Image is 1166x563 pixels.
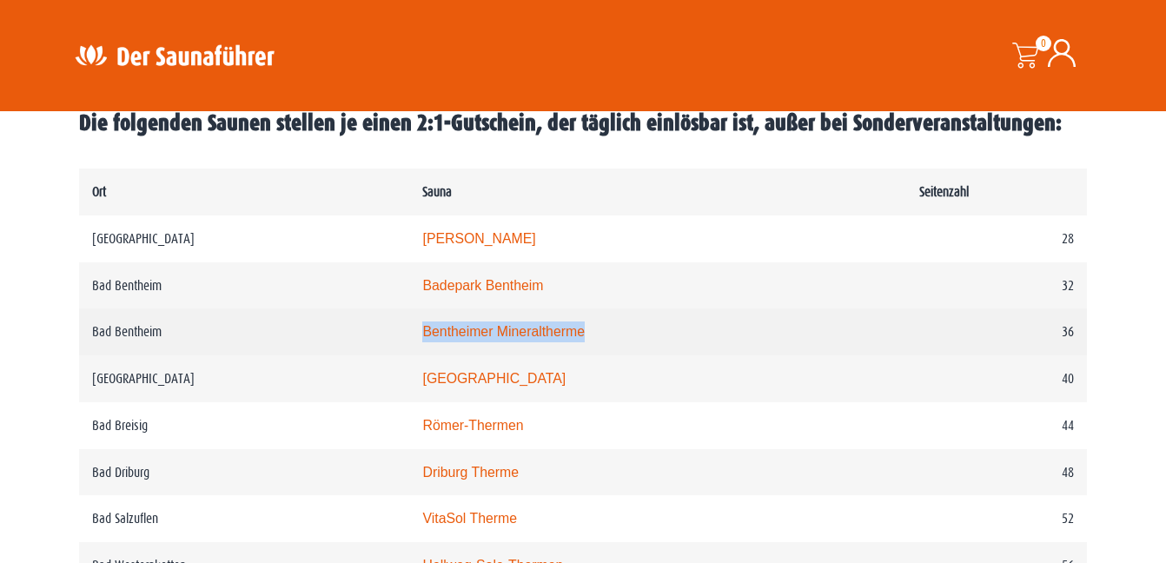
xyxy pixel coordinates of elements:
[906,215,1087,262] td: 28
[1036,36,1051,51] span: 0
[906,308,1087,355] td: 36
[79,355,409,402] td: [GEOGRAPHIC_DATA]
[79,402,409,449] td: Bad Breisig
[906,262,1087,309] td: 32
[79,308,409,355] td: Bad Bentheim
[906,449,1087,496] td: 48
[79,110,1062,136] b: Die folgenden Saunen stellen je einen 2:1-Gutschein, der täglich einlösbar ist, außer bei Sonderv...
[79,262,409,309] td: Bad Bentheim
[422,324,585,339] a: Bentheimer Mineraltherme
[92,184,106,199] b: Ort
[422,184,452,199] b: Sauna
[79,215,409,262] td: [GEOGRAPHIC_DATA]
[422,465,519,480] a: Driburg Therme
[919,184,969,199] b: Seitenzahl
[422,511,517,526] a: VitaSol Therme
[422,278,543,293] a: Badepark Bentheim
[79,449,409,496] td: Bad Driburg
[906,402,1087,449] td: 44
[906,495,1087,542] td: 52
[79,495,409,542] td: Bad Salzuflen
[422,371,566,386] a: [GEOGRAPHIC_DATA]
[422,418,523,433] a: Römer-Thermen
[906,355,1087,402] td: 40
[422,231,535,246] a: [PERSON_NAME]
